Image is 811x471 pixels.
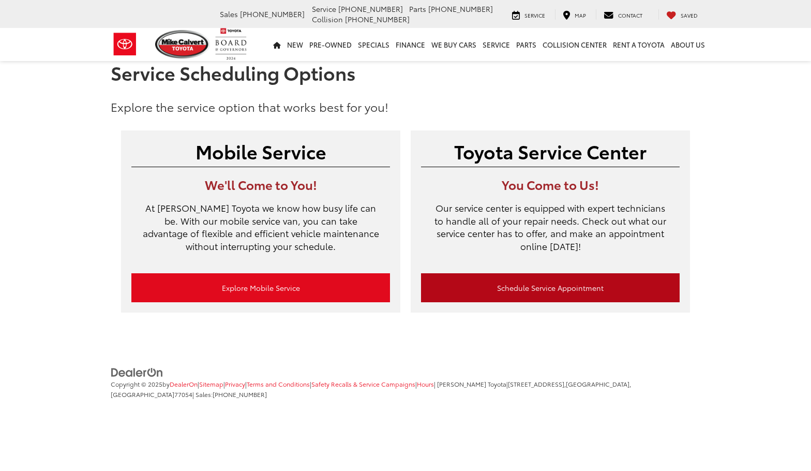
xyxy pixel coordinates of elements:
[409,4,426,14] span: Parts
[539,28,610,61] a: Collision Center
[111,98,700,115] p: Explore the service option that works best for you!
[245,379,310,388] span: |
[618,11,642,19] span: Contact
[155,30,210,58] img: Mike Calvert Toyota
[428,28,479,61] a: WE BUY CARS
[610,28,668,61] a: Rent a Toyota
[225,379,245,388] a: Privacy
[162,379,198,388] span: by
[421,201,680,263] p: Our service center is equipped with expert technicians to handle all of your repair needs. Check ...
[524,11,545,19] span: Service
[111,390,174,399] span: [GEOGRAPHIC_DATA]
[306,28,355,61] a: Pre-Owned
[681,11,698,19] span: Saved
[192,390,267,399] span: | Sales:
[513,28,539,61] a: Parts
[310,379,415,388] span: |
[421,273,680,302] a: Schedule Service Appointment
[658,9,705,20] a: My Saved Vehicles
[428,4,493,14] span: [PHONE_NUMBER]
[312,14,343,24] span: Collision
[106,27,144,61] img: Toyota
[223,379,245,388] span: |
[504,9,553,20] a: Service
[170,379,198,388] a: DealerOn Home Page
[355,28,393,61] a: Specials
[198,379,223,388] span: |
[312,4,336,14] span: Service
[111,366,163,377] a: DealerOn
[240,9,305,19] span: [PHONE_NUMBER]
[596,9,650,20] a: Contact
[668,28,708,61] a: About Us
[131,201,390,263] p: At [PERSON_NAME] Toyota we know how busy life can be. With our mobile service van, you can take a...
[415,379,434,388] span: |
[421,178,680,191] h3: You Come to Us!
[345,14,410,24] span: [PHONE_NUMBER]
[111,379,162,388] span: Copyright © 2025
[199,379,223,388] a: Sitemap
[213,390,267,399] span: [PHONE_NUMBER]
[111,62,700,83] h1: Service Scheduling Options
[220,9,238,19] span: Sales
[270,28,284,61] a: Home
[338,4,403,14] span: [PHONE_NUMBER]
[555,9,594,20] a: Map
[508,379,566,388] span: [STREET_ADDRESS],
[111,367,163,378] img: DealerOn
[479,28,513,61] a: Service
[131,273,390,302] a: Explore Mobile Service
[247,379,310,388] a: Terms and Conditions
[421,141,680,161] h2: Toyota Service Center
[284,28,306,61] a: New
[417,379,434,388] a: Hours
[174,390,192,399] span: 77054
[131,141,390,161] h2: Mobile Service
[393,28,428,61] a: Finance
[434,379,506,388] span: | [PERSON_NAME] Toyota
[575,11,586,19] span: Map
[131,178,390,191] h3: We'll Come to You!
[566,379,631,388] span: [GEOGRAPHIC_DATA],
[311,379,415,388] a: Safety Recalls & Service Campaigns, Opens in a new tab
